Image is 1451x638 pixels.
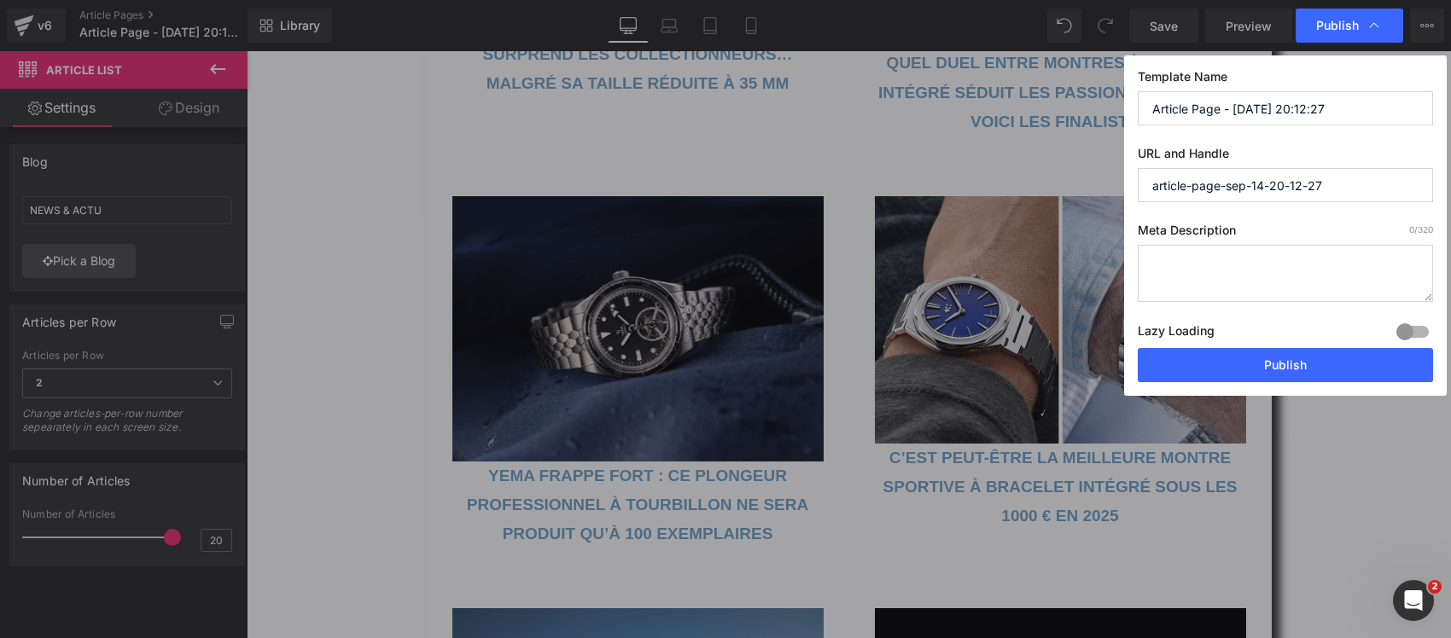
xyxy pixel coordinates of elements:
span: Publish [1316,18,1359,33]
img: Yema frappe fort : ce plongeur professionnel à tourbillon ne sera produit qu’à 100 exemplaires [206,145,577,410]
label: Lazy Loading [1138,320,1215,348]
iframe: Intercom live chat [1393,580,1434,621]
label: Template Name [1138,69,1433,91]
a: Yema frappe fort : ce plongeur professionnel à tourbillon ne sera produit qu’à 100 exemplaires [206,410,577,498]
span: /320 [1409,224,1433,235]
label: Meta Description [1138,223,1433,245]
a: C’est peut-être la meilleure montre sportive à bracelet intégré sous les 1000 € en 2025 [628,392,999,480]
button: Publish [1138,348,1433,382]
label: URL and Handle [1138,146,1433,168]
img: C’est peut-être la meilleure montre sportive à bracelet intégré sous les 1000 € en 2025 [628,145,999,392]
span: 2 [1428,580,1442,594]
span: 0 [1409,224,1414,235]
